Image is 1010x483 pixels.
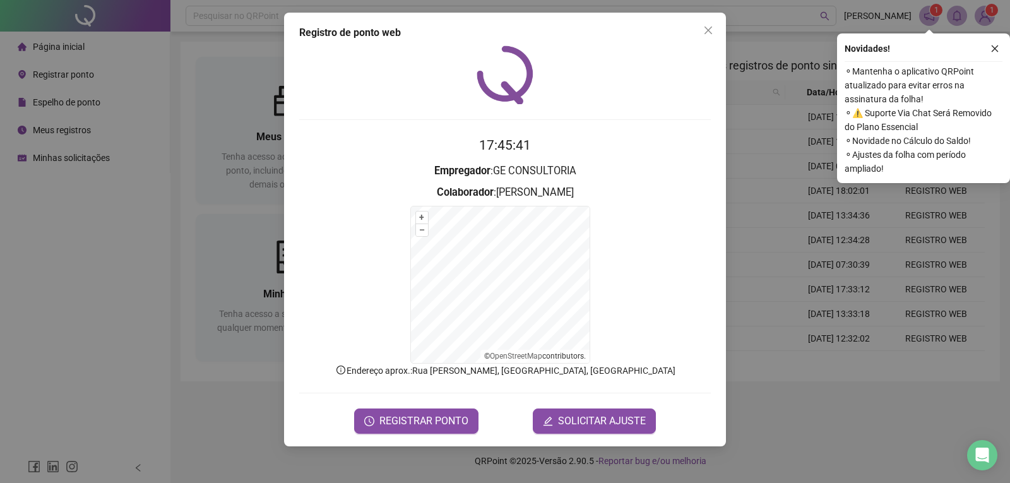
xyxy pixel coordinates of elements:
button: editSOLICITAR AJUSTE [533,408,656,434]
strong: Empregador [434,165,490,177]
span: edit [543,416,553,426]
div: Open Intercom Messenger [967,440,997,470]
div: Registro de ponto web [299,25,711,40]
span: Novidades ! [845,42,890,56]
span: ⚬ Ajustes da folha com período ampliado! [845,148,1002,176]
span: close [703,25,713,35]
img: QRPoint [477,45,533,104]
button: + [416,212,428,224]
span: REGISTRAR PONTO [379,414,468,429]
span: ⚬ ⚠️ Suporte Via Chat Será Removido do Plano Essencial [845,106,1002,134]
span: close [990,44,999,53]
h3: : GE CONSULTORIA [299,163,711,179]
span: info-circle [335,364,347,376]
span: ⚬ Novidade no Cálculo do Saldo! [845,134,1002,148]
a: OpenStreetMap [490,352,542,361]
button: – [416,224,428,236]
h3: : [PERSON_NAME] [299,184,711,201]
p: Endereço aprox. : Rua [PERSON_NAME], [GEOGRAPHIC_DATA], [GEOGRAPHIC_DATA] [299,364,711,378]
button: Close [698,20,718,40]
span: clock-circle [364,416,374,426]
span: ⚬ Mantenha o aplicativo QRPoint atualizado para evitar erros na assinatura da folha! [845,64,1002,106]
li: © contributors. [484,352,586,361]
span: SOLICITAR AJUSTE [558,414,646,429]
button: REGISTRAR PONTO [354,408,478,434]
strong: Colaborador [437,186,494,198]
time: 17:45:41 [479,138,531,153]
